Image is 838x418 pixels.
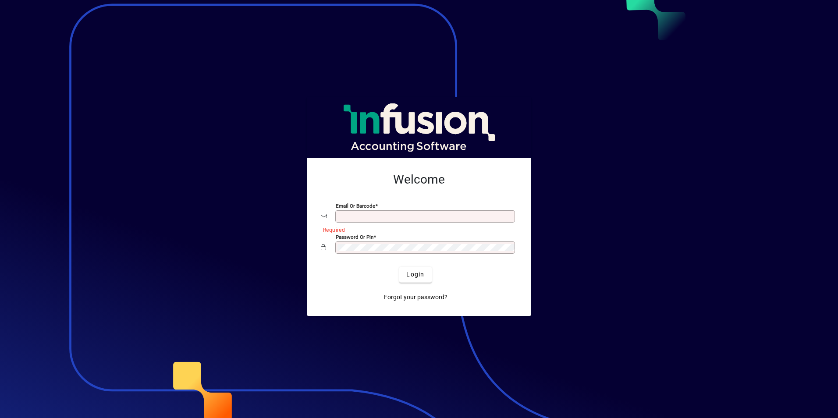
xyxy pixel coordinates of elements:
[321,172,517,187] h2: Welcome
[336,234,373,240] mat-label: Password or Pin
[406,270,424,279] span: Login
[380,290,451,305] a: Forgot your password?
[399,267,431,283] button: Login
[384,293,447,302] span: Forgot your password?
[336,202,375,209] mat-label: Email or Barcode
[323,225,510,234] mat-error: Required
